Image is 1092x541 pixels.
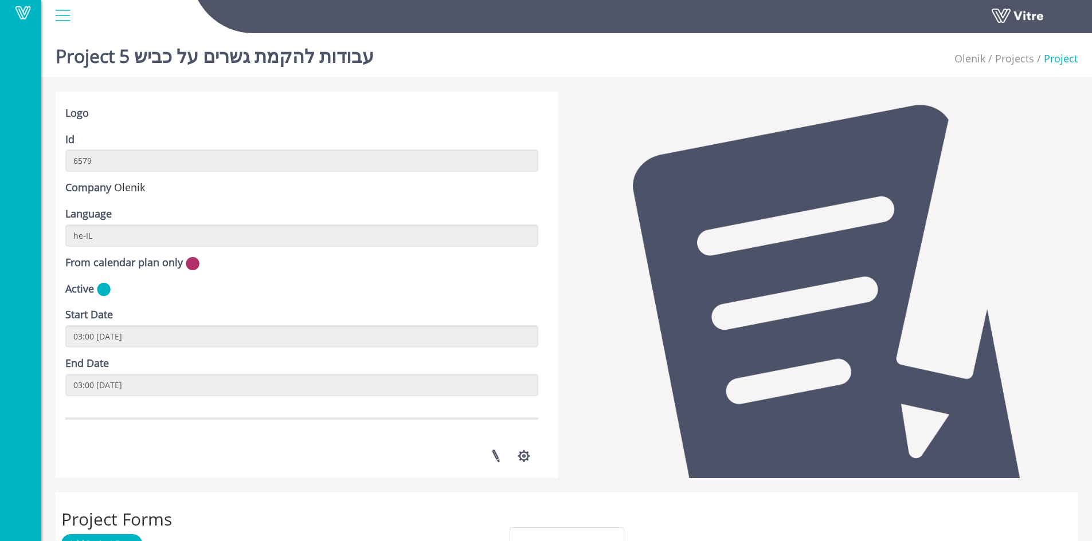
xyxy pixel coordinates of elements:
[61,510,1072,528] h2: Project Forms
[65,282,94,297] label: Active
[65,106,89,121] label: Logo
[954,52,985,65] span: 237
[65,180,111,195] label: Company
[114,180,145,194] span: 237
[1034,52,1078,66] li: Project
[186,256,199,271] img: no
[65,356,109,371] label: End Date
[65,307,113,322] label: Start Date
[56,29,374,77] h1: Project עבודות להקמת גשרים על כביש 5
[65,207,112,222] label: Language
[65,132,75,147] label: Id
[65,255,183,270] label: From calendar plan only
[995,52,1034,65] a: Projects
[97,282,111,297] img: yes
